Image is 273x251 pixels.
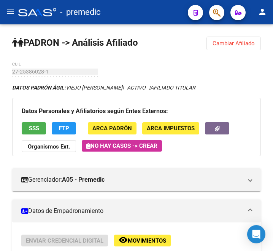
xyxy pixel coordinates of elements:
button: SSS [22,122,46,134]
strong: PADRON -> Análisis Afiliado [12,37,138,48]
mat-icon: menu [6,7,15,16]
span: - premedic [60,4,101,21]
span: FTP [59,125,69,132]
i: | ACTIVO | [12,85,195,91]
span: Enviar Credencial Digital [26,237,103,244]
span: No hay casos -> Crear [86,142,157,149]
mat-expansion-panel-header: Datos de Empadronamiento [12,200,261,222]
button: ARCA Padrón [88,122,136,134]
button: Movimientos [114,235,171,246]
strong: DATOS PADRÓN ÁGIL: [12,85,66,91]
span: VIEJO [PERSON_NAME] [12,85,122,91]
span: Cambiar Afiliado [213,40,255,47]
span: AFILIADO TITULAR [150,85,195,91]
strong: Organismos Ext. [28,143,70,150]
button: Organismos Ext. [22,140,76,152]
button: No hay casos -> Crear [82,140,162,152]
span: Movimientos [128,237,166,244]
button: Enviar Credencial Digital [21,235,108,246]
span: ARCA Padrón [92,125,132,132]
span: ARCA Impuestos [147,125,195,132]
mat-panel-title: Gerenciador: [21,176,243,184]
button: Cambiar Afiliado [206,37,261,50]
mat-panel-title: Datos de Empadronamiento [21,207,243,215]
mat-expansion-panel-header: Gerenciador:A05 - Premedic [12,168,261,191]
mat-icon: person [258,7,267,16]
button: ARCA Impuestos [142,122,199,134]
h3: Datos Personales y Afiliatorios según Entes Externos: [22,106,251,117]
div: Open Intercom Messenger [247,225,265,243]
strong: A05 - Premedic [62,176,105,184]
span: SSS [29,125,39,132]
button: FTP [52,122,76,134]
mat-icon: remove_red_eye [119,235,128,245]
